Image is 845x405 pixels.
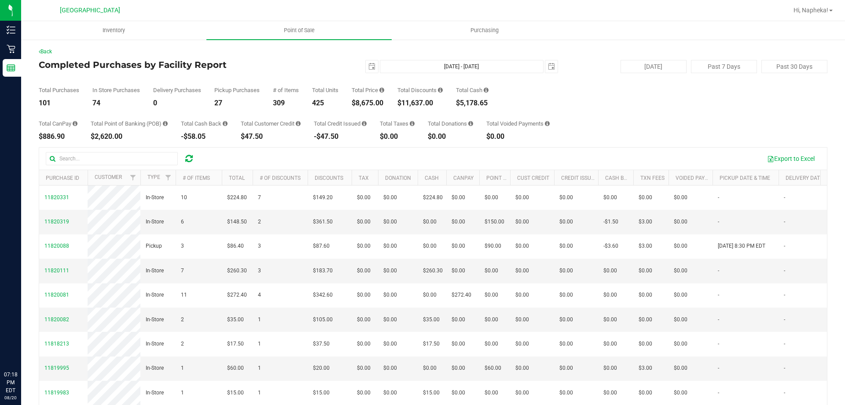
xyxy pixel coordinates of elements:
[227,267,247,275] span: $260.30
[485,316,498,324] span: $0.00
[383,340,397,348] span: $0.00
[315,175,343,181] a: Discounts
[91,133,168,140] div: $2,620.00
[227,340,244,348] span: $17.50
[784,242,785,250] span: -
[312,87,338,93] div: Total Units
[73,121,77,126] i: Sum of the successful, non-voided CanPay payment transactions for all purchases in the date range.
[545,60,558,73] span: select
[485,340,498,348] span: $0.00
[438,87,443,93] i: Sum of the discount values applied to the all purchases in the date range.
[784,340,785,348] span: -
[559,389,573,397] span: $0.00
[423,316,440,324] span: $35.00
[181,389,184,397] span: 1
[313,316,333,324] span: $105.00
[227,316,244,324] span: $35.00
[397,100,443,107] div: $11,637.00
[46,175,79,181] a: Purchase ID
[273,87,299,93] div: # of Items
[313,242,330,250] span: $87.60
[362,121,367,126] i: Sum of all account credit issued for all refunds from returned purchases in the date range.
[26,333,37,344] iframe: Resource center unread badge
[258,340,261,348] span: 1
[603,193,617,202] span: $0.00
[784,193,785,202] span: -
[428,121,473,126] div: Total Donations
[423,242,437,250] span: $0.00
[515,291,529,299] span: $0.00
[383,218,397,226] span: $0.00
[313,193,333,202] span: $149.20
[603,316,617,324] span: $0.00
[181,340,184,348] span: 2
[621,60,687,73] button: [DATE]
[241,121,301,126] div: Total Customer Credit
[639,364,652,372] span: $3.00
[146,242,162,250] span: Pickup
[181,193,187,202] span: 10
[153,100,201,107] div: 0
[423,291,437,299] span: $0.00
[639,389,652,397] span: $0.00
[4,394,17,401] p: 08/20
[44,390,69,396] span: 11819983
[357,267,371,275] span: $0.00
[718,389,719,397] span: -
[95,174,122,180] a: Customer
[718,242,765,250] span: [DATE] 8:30 PM EDT
[258,267,261,275] span: 3
[183,175,210,181] a: # of Items
[486,133,550,140] div: $0.00
[46,152,178,165] input: Search...
[486,175,549,181] a: Point of Banking (POB)
[603,242,618,250] span: -$3.60
[559,291,573,299] span: $0.00
[227,218,247,226] span: $148.50
[559,364,573,372] span: $0.00
[603,389,617,397] span: $0.00
[452,316,465,324] span: $0.00
[674,316,687,324] span: $0.00
[603,364,617,372] span: $0.00
[545,121,550,126] i: Sum of all voided payment transaction amounts, excluding tips and transaction fees, for all purch...
[352,100,384,107] div: $8,675.00
[39,60,301,70] h4: Completed Purchases by Facility Report
[146,193,164,202] span: In-Store
[383,316,397,324] span: $0.00
[485,218,504,226] span: $150.00
[313,340,330,348] span: $37.50
[313,389,330,397] span: $15.00
[452,267,465,275] span: $0.00
[181,242,184,250] span: 3
[258,193,261,202] span: 7
[214,100,260,107] div: 27
[784,364,785,372] span: -
[794,7,828,14] span: Hi, Napheka!
[126,170,140,185] a: Filter
[92,100,140,107] div: 74
[605,175,634,181] a: Cash Back
[718,291,719,299] span: -
[559,218,573,226] span: $0.00
[720,175,770,181] a: Pickup Date & Time
[258,242,261,250] span: 3
[181,267,184,275] span: 7
[515,242,529,250] span: $0.00
[603,218,618,226] span: -$1.50
[258,291,261,299] span: 4
[515,267,529,275] span: $0.00
[452,340,465,348] span: $0.00
[229,175,245,181] a: Total
[181,291,187,299] span: 11
[227,193,247,202] span: $224.80
[313,364,330,372] span: $20.00
[515,389,529,397] span: $0.00
[258,364,261,372] span: 1
[456,87,489,93] div: Total Cash
[91,26,137,34] span: Inventory
[485,364,501,372] span: $60.00
[227,389,244,397] span: $15.00
[146,316,164,324] span: In-Store
[784,291,785,299] span: -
